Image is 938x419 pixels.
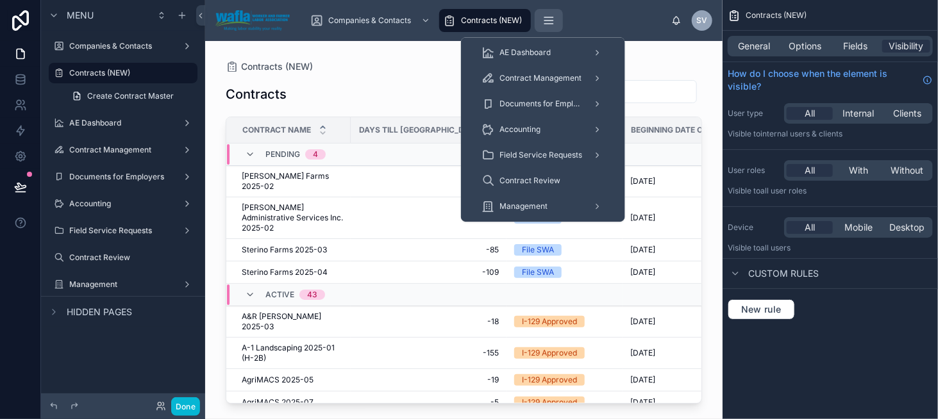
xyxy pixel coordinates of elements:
span: all users [760,243,791,252]
a: Companies & Contacts [306,9,437,32]
a: Field Service Requests [474,144,612,167]
label: Device [728,222,779,233]
a: Contract Review [49,247,197,268]
span: General [739,40,771,53]
span: All [805,164,815,177]
a: Accounting [49,193,197,214]
span: Visibility [889,40,924,53]
span: Menu [67,9,94,22]
span: Pending [265,149,300,160]
span: Management [499,201,548,211]
span: Hidden pages [67,306,132,318]
span: Fields [844,40,868,53]
div: scrollable content [300,6,671,35]
span: Companies & Contacts [328,15,411,26]
label: Contract Management [69,145,177,155]
a: How do I choose when the element is visible? [728,67,933,93]
span: Documents for Employers [499,99,583,109]
p: Visible to [728,129,933,139]
label: Accounting [69,199,177,209]
span: All [805,107,815,120]
img: App logo [215,10,290,31]
a: AE Dashboard [474,41,612,64]
p: Visible to [728,186,933,196]
span: AE Dashboard [499,47,551,58]
span: With [849,164,868,177]
span: Clients [893,107,921,120]
a: Documents for Employers [49,167,197,187]
span: Internal users & clients [760,129,842,138]
span: Beginning Date of Need [631,125,730,135]
a: Field Service Requests [49,220,197,241]
label: User type [728,108,779,119]
span: Create Contract Master [87,91,174,101]
label: Documents for Employers [69,172,177,182]
a: Contracts (NEW) [49,63,197,83]
a: Companies & Contacts [49,36,197,56]
span: Accounting [499,124,540,135]
span: Custom rules [748,267,819,280]
a: Management [49,274,197,295]
a: Create Contract Master [64,86,197,106]
span: Without [891,164,924,177]
label: Companies & Contacts [69,41,177,51]
span: Internal [843,107,875,120]
a: Contract Management [49,140,197,160]
a: Contract Management [474,67,612,90]
span: Mobile [844,221,873,234]
a: Management [474,195,612,218]
a: AE Dashboard [49,113,197,133]
button: Done [171,397,200,416]
button: New rule [728,299,795,320]
span: All [805,221,815,234]
span: Contracts (NEW) [746,10,807,21]
span: Contract Review [499,176,560,186]
span: All user roles [760,186,807,195]
a: Accounting [474,118,612,141]
span: Options [789,40,821,53]
span: Desktop [890,221,925,234]
span: Contract Management [499,73,582,83]
div: 4 [313,149,318,160]
a: Contracts (NEW) [439,9,531,32]
label: Management [69,279,177,290]
span: Days till [GEOGRAPHIC_DATA] [359,125,482,135]
span: SV [697,15,708,26]
span: Field Service Requests [499,150,582,160]
p: Visible to [728,243,933,253]
span: New rule [736,304,787,315]
label: Field Service Requests [69,226,177,236]
div: scrollable content [461,37,625,222]
label: Contract Review [69,252,195,263]
a: Contract Review [474,169,612,192]
label: Contracts (NEW) [69,68,190,78]
label: User roles [728,165,779,176]
a: Documents for Employers [474,92,612,115]
span: Active [265,290,294,300]
span: How do I choose when the element is visible? [728,67,917,93]
label: AE Dashboard [69,118,177,128]
span: Contracts (NEW) [461,15,522,26]
span: Contract Name [242,125,311,135]
div: 43 [307,290,317,300]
